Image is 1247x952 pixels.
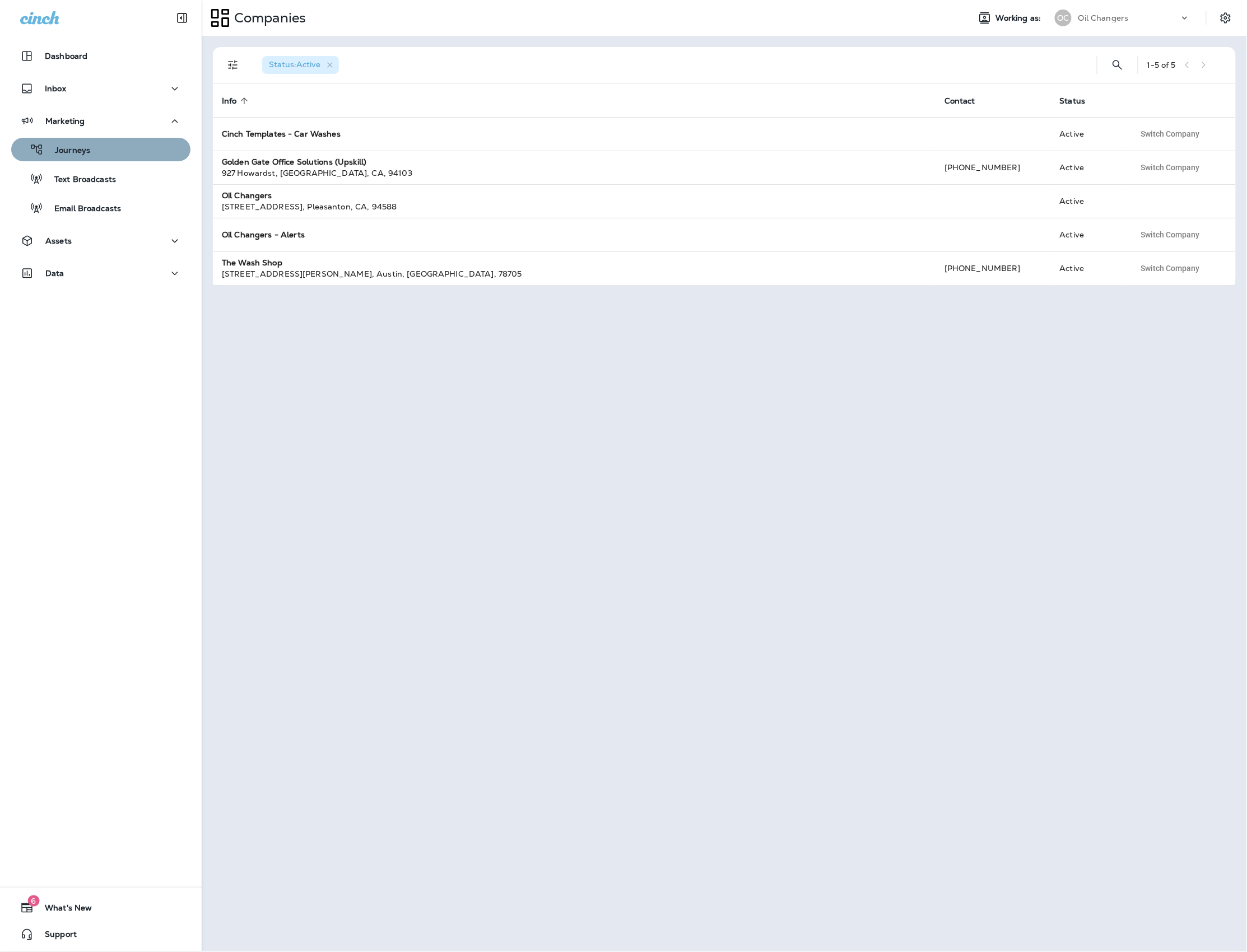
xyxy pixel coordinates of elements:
span: Status [1060,96,1100,106]
p: Assets [45,236,72,245]
span: Status : Active [269,59,320,69]
button: Email Broadcasts [11,196,190,220]
button: Journeys [11,138,190,161]
span: Working as: [996,13,1044,23]
strong: Golden Gate Office Solutions (Upskill) [222,157,366,167]
span: 6 [27,895,39,907]
td: Active [1051,117,1126,151]
button: Settings [1216,8,1236,28]
button: Filters [222,54,244,76]
button: Text Broadcasts [11,167,190,190]
span: Switch Company [1141,130,1199,138]
button: Assets [11,230,190,252]
button: Search Companies [1106,54,1129,76]
span: Switch Company [1141,264,1199,272]
span: What's New [34,903,92,917]
button: Switch Company [1134,226,1206,243]
div: Status:Active [262,56,339,74]
p: Companies [230,10,306,26]
p: Marketing [45,116,85,125]
td: Active [1051,151,1126,184]
p: Inbox [45,84,66,93]
span: Info [222,96,237,106]
div: [STREET_ADDRESS] , Pleasanton , CA , 94588 [222,201,927,212]
p: Data [45,269,64,278]
button: Switch Company [1134,159,1206,176]
p: Journeys [44,146,90,156]
div: 1 - 5 of 5 [1147,60,1176,69]
button: Switch Company [1134,125,1206,142]
p: Oil Changers [1078,13,1129,22]
p: Dashboard [45,52,87,60]
td: Active [1051,218,1126,251]
span: Info [222,96,252,106]
td: Active [1051,184,1126,218]
strong: Oil Changers - Alerts [222,230,305,240]
button: Dashboard [11,45,190,67]
strong: Oil Changers [222,190,272,200]
button: Support [11,923,190,946]
td: Active [1051,251,1126,285]
button: Marketing [11,110,190,132]
span: Support [34,930,77,944]
button: 6What's New [11,897,190,919]
p: Text Broadcasts [43,175,116,185]
div: [STREET_ADDRESS][PERSON_NAME] , Austin , [GEOGRAPHIC_DATA] , 78705 [222,268,927,279]
strong: Cinch Templates - Car Washes [222,129,341,139]
span: Contact [944,96,975,106]
button: Collapse Sidebar [166,7,198,29]
button: Switch Company [1134,260,1206,277]
p: Email Broadcasts [43,204,121,214]
button: Data [11,262,190,284]
strong: The Wash Shop [222,258,282,268]
button: Inbox [11,77,190,100]
span: Switch Company [1141,164,1199,171]
td: [PHONE_NUMBER] [936,151,1051,184]
span: Switch Company [1141,231,1199,239]
div: OC [1055,10,1072,26]
span: Status [1060,96,1086,106]
span: Contact [944,96,990,106]
td: [PHONE_NUMBER] [936,251,1051,285]
div: 927 Howardst , [GEOGRAPHIC_DATA] , CA , 94103 [222,167,927,179]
